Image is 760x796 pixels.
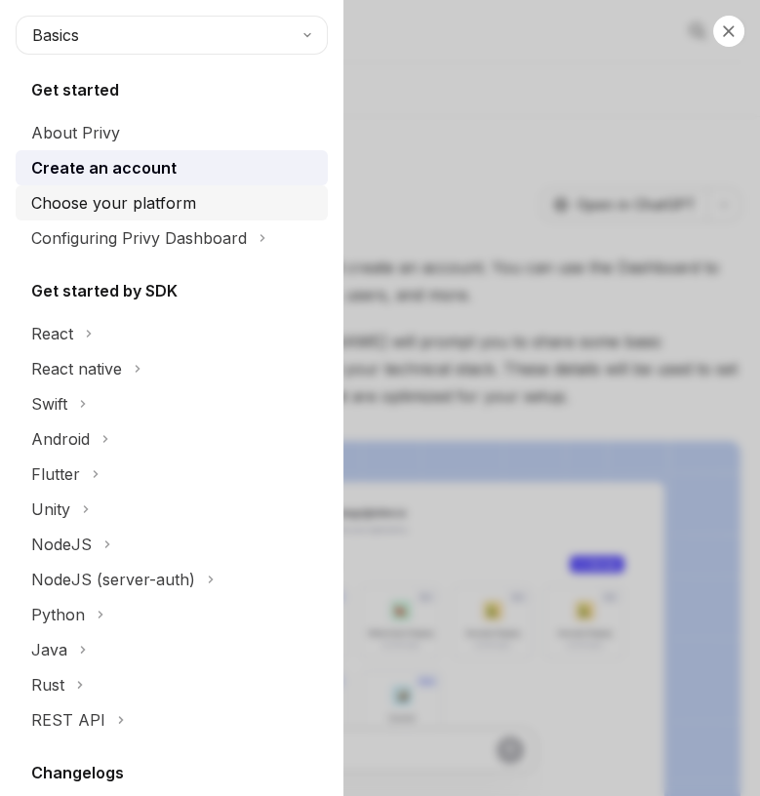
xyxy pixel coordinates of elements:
[16,421,328,457] button: Toggle Android section
[16,457,328,492] button: Toggle Flutter section
[31,121,120,144] div: About Privy
[31,497,70,521] div: Unity
[16,386,328,421] button: Toggle Swift section
[31,78,119,101] h5: Get started
[32,23,79,47] span: Basics
[16,16,328,55] button: Basics
[31,392,67,416] div: Swift
[16,115,328,150] a: About Privy
[31,279,178,302] h5: Get started by SDK
[31,761,124,784] h5: Changelogs
[16,220,328,256] button: Toggle Configuring Privy Dashboard section
[31,568,195,591] div: NodeJS (server-auth)
[31,462,80,486] div: Flutter
[16,351,328,386] button: Toggle React native section
[31,708,105,732] div: REST API
[31,191,196,215] div: Choose your platform
[16,492,328,527] button: Toggle Unity section
[16,150,328,185] a: Create an account
[31,533,92,556] div: NodeJS
[16,632,328,667] button: Toggle Java section
[16,702,328,737] button: Toggle REST API section
[31,673,64,696] div: Rust
[16,562,328,597] button: Toggle NodeJS (server-auth) section
[31,603,85,626] div: Python
[31,357,122,380] div: React native
[16,597,328,632] button: Toggle Python section
[31,322,73,345] div: React
[16,185,328,220] a: Choose your platform
[16,316,328,351] button: Toggle React section
[31,226,247,250] div: Configuring Privy Dashboard
[31,156,177,179] div: Create an account
[31,638,67,661] div: Java
[16,527,328,562] button: Toggle NodeJS section
[16,667,328,702] button: Toggle Rust section
[31,427,90,451] div: Android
